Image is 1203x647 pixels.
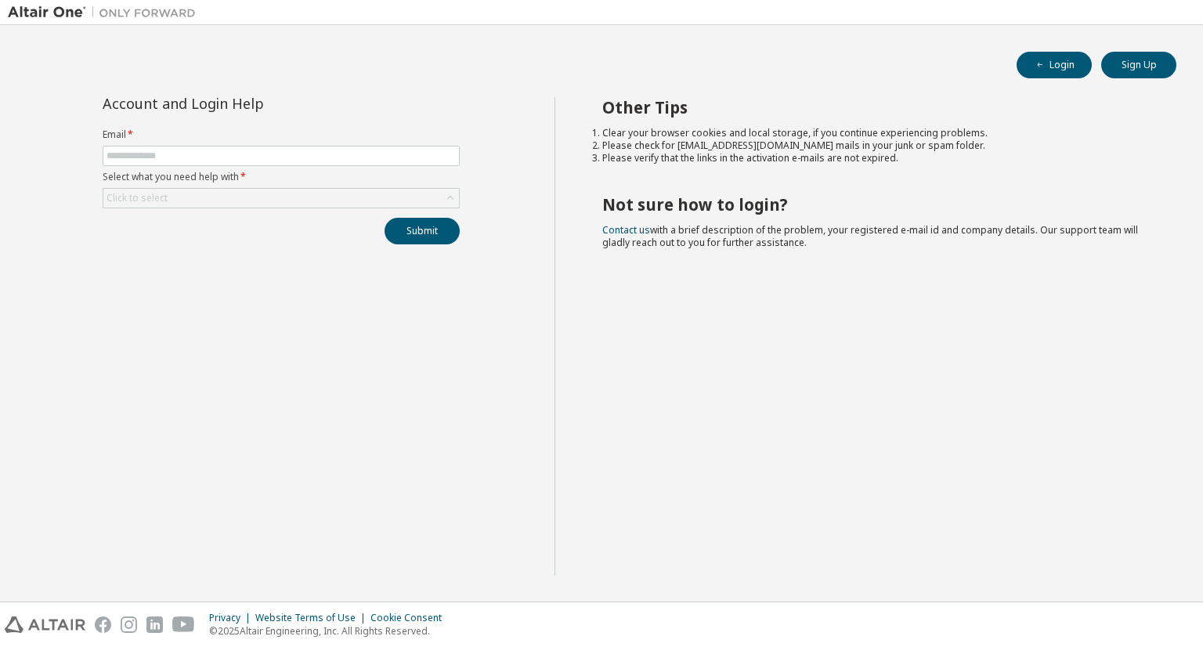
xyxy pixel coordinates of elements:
[209,612,255,624] div: Privacy
[103,128,460,141] label: Email
[8,5,204,20] img: Altair One
[602,194,1149,215] h2: Not sure how to login?
[95,616,111,633] img: facebook.svg
[1101,52,1176,78] button: Sign Up
[103,97,388,110] div: Account and Login Help
[602,223,650,237] a: Contact us
[602,152,1149,164] li: Please verify that the links in the activation e-mails are not expired.
[602,127,1149,139] li: Clear your browser cookies and local storage, if you continue experiencing problems.
[107,192,168,204] div: Click to select
[602,223,1138,249] span: with a brief description of the problem, your registered e-mail id and company details. Our suppo...
[103,189,459,208] div: Click to select
[121,616,137,633] img: instagram.svg
[146,616,163,633] img: linkedin.svg
[385,218,460,244] button: Submit
[103,171,460,183] label: Select what you need help with
[255,612,370,624] div: Website Terms of Use
[209,624,451,638] p: © 2025 Altair Engineering, Inc. All Rights Reserved.
[602,139,1149,152] li: Please check for [EMAIL_ADDRESS][DOMAIN_NAME] mails in your junk or spam folder.
[370,612,451,624] div: Cookie Consent
[5,616,85,633] img: altair_logo.svg
[602,97,1149,117] h2: Other Tips
[1017,52,1092,78] button: Login
[172,616,195,633] img: youtube.svg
